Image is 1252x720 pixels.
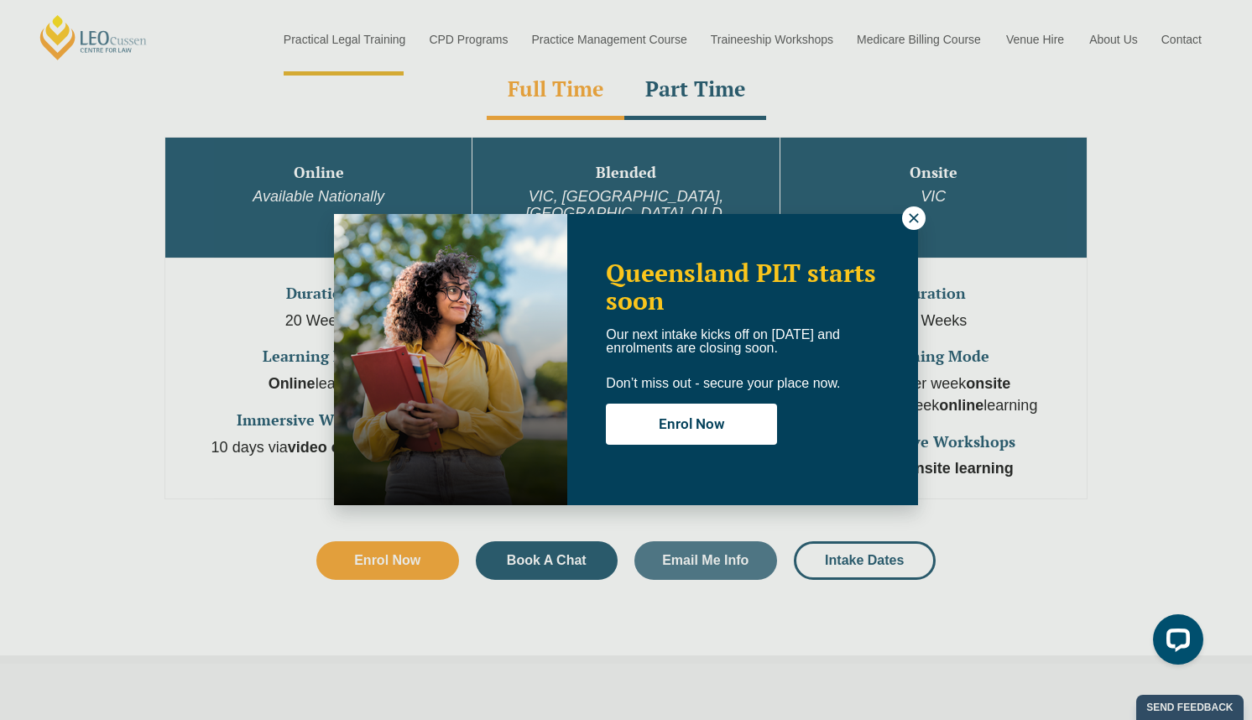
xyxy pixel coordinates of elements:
button: Enrol Now [606,404,777,445]
button: Close [902,206,926,230]
img: Woman in yellow blouse holding folders looking to the right and smiling [334,214,567,505]
span: Our next intake kicks off on [DATE] and enrolments are closing soon. [606,327,840,355]
span: Queensland PLT starts soon [606,256,876,317]
iframe: LiveChat chat widget [1140,608,1210,678]
span: Don’t miss out - secure your place now. [606,376,840,390]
